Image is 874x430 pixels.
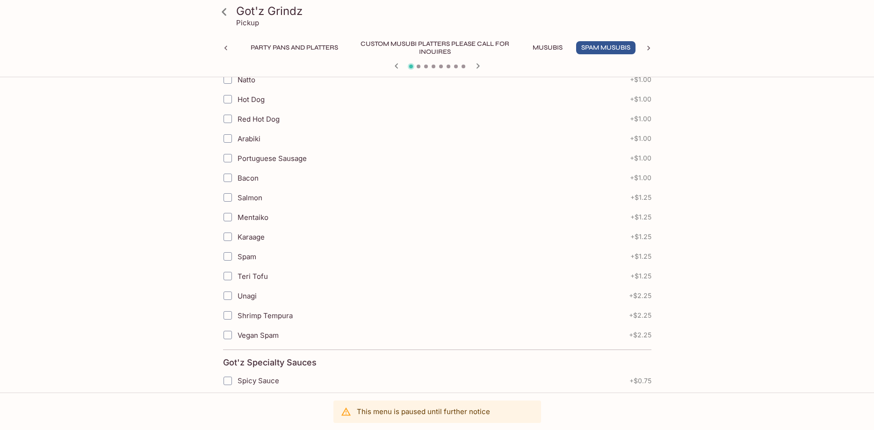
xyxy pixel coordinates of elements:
[629,292,651,299] span: + $2.25
[238,174,259,182] span: Bacon
[576,41,636,54] button: Spam Musubis
[238,272,268,281] span: Teri Tofu
[630,154,651,162] span: + $1.00
[238,213,268,222] span: Mentaiko
[630,272,651,280] span: + $1.25
[630,194,651,201] span: + $1.25
[630,213,651,221] span: + $1.25
[630,95,651,103] span: + $1.00
[630,174,651,182] span: + $1.00
[527,41,569,54] button: Musubis
[238,95,265,104] span: Hot Dog
[238,331,279,340] span: Vegan Spam
[630,233,651,241] span: + $1.25
[238,115,280,124] span: Red Hot Dog
[238,193,262,202] span: Salmon
[236,18,259,27] p: Pickup
[357,407,490,416] p: This menu is paused until further notice
[629,331,651,339] span: + $2.25
[236,4,654,18] h3: Got'z Grindz
[238,311,293,320] span: Shrimp Tempura
[238,252,256,261] span: Spam
[630,253,651,260] span: + $1.25
[629,312,651,319] span: + $2.25
[223,357,317,368] h4: Got'z Specialty Sauces
[238,75,255,84] span: Natto
[630,115,651,123] span: + $1.00
[238,233,265,241] span: Karaage
[238,376,279,385] span: Spicy Sauce
[238,292,257,300] span: Unagi
[630,135,651,142] span: + $1.00
[238,134,260,143] span: Arabiki
[630,76,651,83] span: + $1.00
[629,377,651,385] span: + $0.75
[351,41,519,54] button: Custom Musubi Platters PLEASE CALL FOR INQUIRES
[246,41,343,54] button: Party Pans and Platters
[238,154,307,163] span: Portuguese Sausage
